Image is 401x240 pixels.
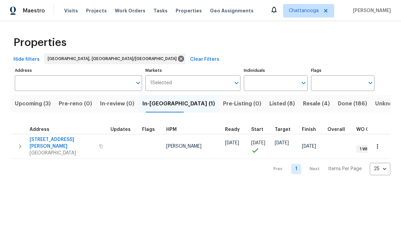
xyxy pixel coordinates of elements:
[299,78,308,88] button: Open
[225,141,239,145] span: [DATE]
[269,99,295,108] span: Listed (8)
[64,7,78,14] span: Visits
[225,127,246,132] div: Earliest renovation start date (first business day after COE or Checkout)
[166,127,177,132] span: HPM
[370,160,390,178] div: 25
[303,99,330,108] span: Resale (4)
[142,99,215,108] span: In-[GEOGRAPHIC_DATA] (1)
[44,53,185,64] div: [GEOGRAPHIC_DATA], [GEOGRAPHIC_DATA]/[GEOGRAPHIC_DATA]
[30,150,95,156] span: [GEOGRAPHIC_DATA]
[23,7,45,14] span: Maestro
[153,8,168,13] span: Tasks
[251,141,265,145] span: [DATE]
[328,165,362,172] p: Items Per Page
[30,136,95,150] span: [STREET_ADDRESS][PERSON_NAME]
[302,127,316,132] span: Finish
[357,146,372,152] span: 1 WIP
[311,68,374,73] label: Flags
[356,127,393,132] span: WO Completion
[275,127,291,132] span: Target
[251,127,269,132] div: Actual renovation start date
[232,78,241,88] button: Open
[166,144,202,149] span: [PERSON_NAME]
[59,99,92,108] span: Pre-reno (0)
[190,55,219,64] span: Clear Filters
[251,127,263,132] span: Start
[302,127,322,132] div: Projected renovation finish date
[150,80,172,86] span: 1 Selected
[133,78,143,88] button: Open
[302,144,316,149] span: [DATE]
[13,39,66,46] span: Properties
[115,7,145,14] span: Work Orders
[142,127,155,132] span: Flags
[110,127,131,132] span: Updates
[15,68,142,73] label: Address
[13,55,40,64] span: Hide filters
[225,127,240,132] span: Ready
[11,53,42,66] button: Hide filters
[275,141,289,145] span: [DATE]
[267,163,390,175] nav: Pagination Navigation
[327,127,345,132] span: Overall
[366,78,375,88] button: Open
[210,7,254,14] span: Geo Assignments
[350,7,391,14] span: [PERSON_NAME]
[48,55,179,62] span: [GEOGRAPHIC_DATA], [GEOGRAPHIC_DATA]/[GEOGRAPHIC_DATA]
[327,127,351,132] div: Days past target finish date
[289,7,319,14] span: Chattanooga
[291,164,301,174] a: Goto page 1
[223,99,261,108] span: Pre-Listing (0)
[244,68,307,73] label: Individuals
[86,7,107,14] span: Projects
[100,99,134,108] span: In-review (0)
[187,53,222,66] button: Clear Filters
[176,7,202,14] span: Properties
[145,68,241,73] label: Markets
[275,127,297,132] div: Target renovation project end date
[15,99,51,108] span: Upcoming (3)
[30,127,49,132] span: Address
[249,134,272,158] td: Project started on time
[338,99,367,108] span: Done (186)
